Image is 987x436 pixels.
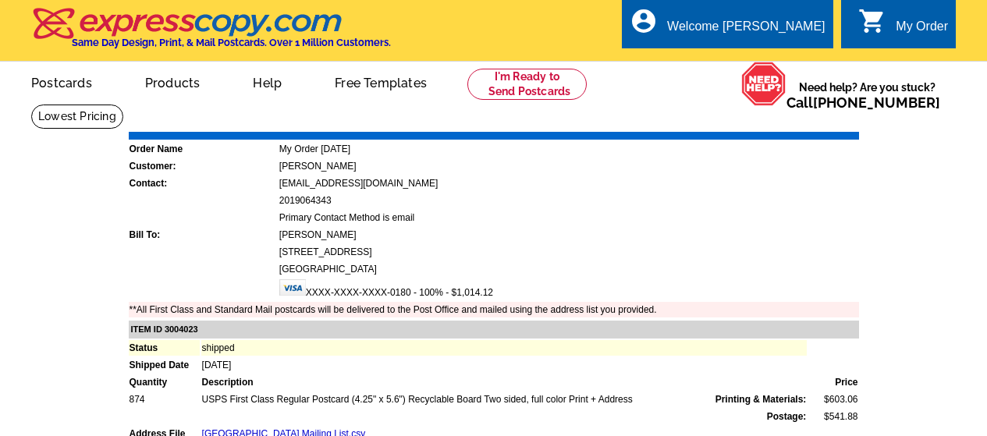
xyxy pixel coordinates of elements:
[129,158,277,174] td: Customer:
[808,374,858,390] td: Price
[279,175,859,191] td: [EMAIL_ADDRESS][DOMAIN_NAME]
[630,7,658,35] i: account_circle
[858,17,948,37] a: shopping_cart My Order
[279,141,859,157] td: My Order [DATE]
[129,392,200,407] td: 874
[808,392,858,407] td: $603.06
[279,158,859,174] td: [PERSON_NAME]
[786,80,948,111] span: Need help? Are you stuck?
[813,94,940,111] a: [PHONE_NUMBER]
[767,411,807,422] strong: Postage:
[279,193,859,208] td: 2019064343
[667,19,825,41] div: Welcome [PERSON_NAME]
[129,302,859,317] td: **All First Class and Standard Mail postcards will be delivered to the Post Office and mailed usi...
[896,19,948,41] div: My Order
[279,261,859,277] td: [GEOGRAPHIC_DATA]
[201,340,808,356] td: shipped
[715,392,807,406] span: Printing & Materials:
[279,279,306,296] img: visa.gif
[31,19,391,48] a: Same Day Design, Print, & Mail Postcards. Over 1 Million Customers.
[201,357,808,373] td: [DATE]
[279,244,859,260] td: [STREET_ADDRESS]
[228,63,307,100] a: Help
[786,94,940,111] span: Call
[129,321,859,339] td: ITEM ID 3004023
[129,141,277,157] td: Order Name
[6,63,117,100] a: Postcards
[310,63,452,100] a: Free Templates
[129,374,200,390] td: Quantity
[129,175,277,191] td: Contact:
[741,62,786,106] img: help
[201,374,808,390] td: Description
[129,340,200,356] td: Status
[129,227,277,243] td: Bill To:
[279,210,859,225] td: Primary Contact Method is email
[201,392,808,407] td: USPS First Class Regular Postcard (4.25" x 5.6") Recyclable Board Two sided, full color Print + A...
[72,37,391,48] h4: Same Day Design, Print, & Mail Postcards. Over 1 Million Customers.
[279,227,859,243] td: [PERSON_NAME]
[129,357,200,373] td: Shipped Date
[120,63,225,100] a: Products
[858,7,886,35] i: shopping_cart
[279,278,859,300] td: XXXX-XXXX-XXXX-0180 - 100% - $1,014.12
[808,409,858,424] td: $541.88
